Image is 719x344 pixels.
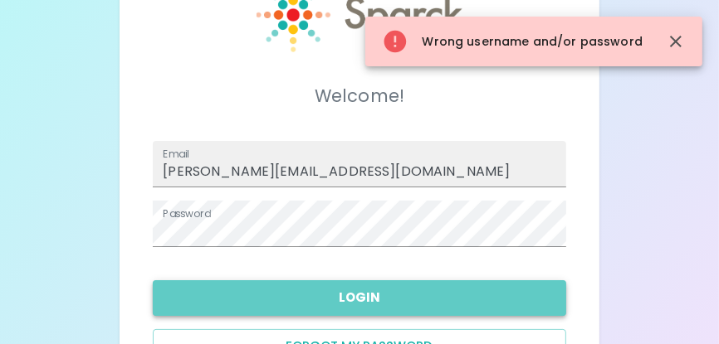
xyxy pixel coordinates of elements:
label: Password [163,206,211,220]
button: Login [153,280,565,315]
div: Wrong username and/or password [382,22,643,61]
h5: Welcome! [153,85,565,108]
label: Email [163,147,189,161]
